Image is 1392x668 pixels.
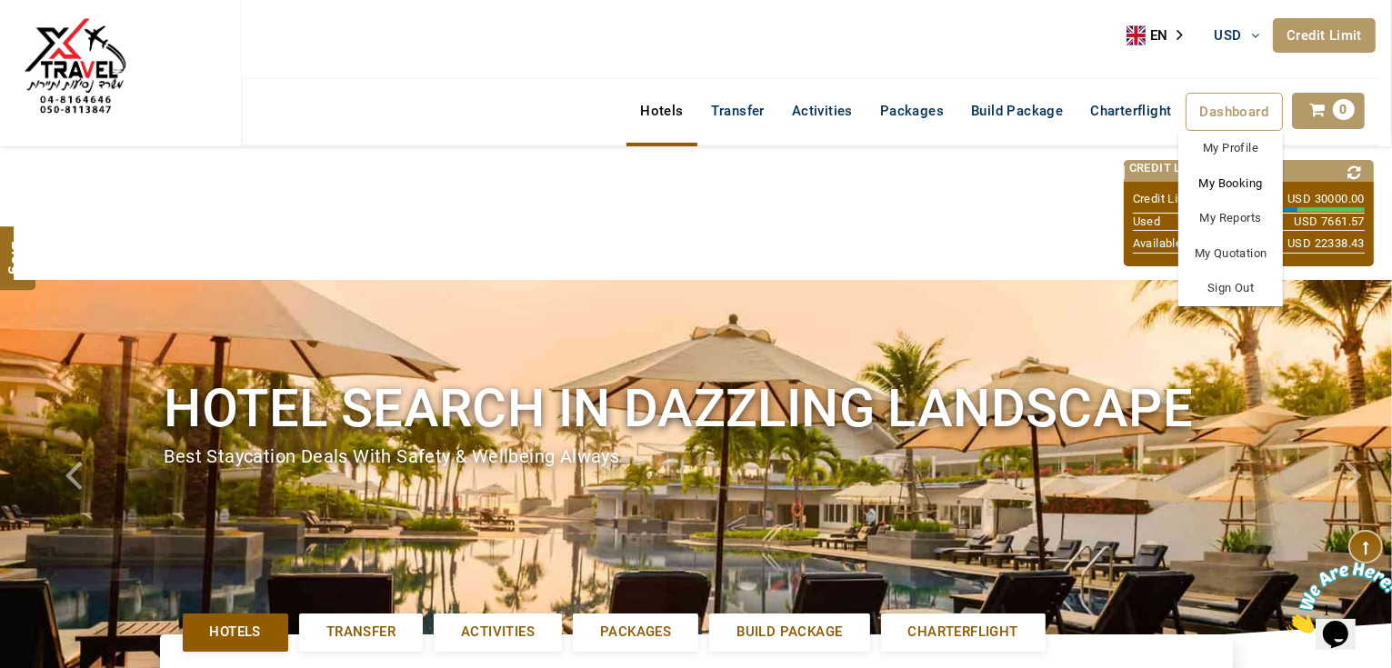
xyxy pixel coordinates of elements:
[14,8,136,131] img: The Royal Line Holidays
[626,93,696,129] a: Hotels
[7,7,120,79] img: Chat attention grabber
[600,623,671,642] span: Packages
[1200,104,1269,120] span: Dashboard
[1178,166,1283,202] a: My Booking
[1090,103,1171,119] span: Charterflight
[434,613,562,651] a: Activities
[736,623,842,642] span: Build Package
[1178,201,1283,236] a: My Reports
[1287,235,1365,253] span: USD 22338.43
[1127,22,1196,49] a: EN
[1077,93,1185,129] a: Charterflight
[165,444,1228,470] div: Best Staycation Deals with safety & wellbeing always
[573,613,698,651] a: Packages
[1178,236,1283,272] a: My Quotation
[908,623,1018,642] span: Charterflight
[1215,27,1242,44] span: USD
[1287,191,1365,208] span: USD 30000.00
[1273,18,1376,53] a: Credit Limit
[210,623,261,642] span: Hotels
[299,613,423,651] a: Transfer
[866,93,957,129] a: Packages
[165,374,1228,443] h1: Hotel search in dazzling landscape
[1295,214,1365,231] span: USD 7661.57
[183,613,288,651] a: Hotels
[957,93,1077,129] a: Build Package
[1129,161,1207,174] span: Credit Limit
[7,7,15,23] span: 1
[1178,131,1283,166] a: My Profile
[709,613,869,651] a: Build Package
[1133,236,1183,250] span: Available
[1292,93,1365,129] a: 0
[1178,271,1283,306] a: Sign Out
[778,93,866,129] a: Activities
[1333,99,1355,120] span: 0
[461,623,535,642] span: Activities
[1279,554,1392,641] iframe: chat widget
[697,93,778,129] a: Transfer
[1133,214,1161,228] span: Used
[1133,192,1196,205] span: Credit Limit
[1127,22,1196,49] aside: Language selected: English
[1127,22,1196,49] div: Language
[881,613,1046,651] a: Charterflight
[326,623,396,642] span: Transfer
